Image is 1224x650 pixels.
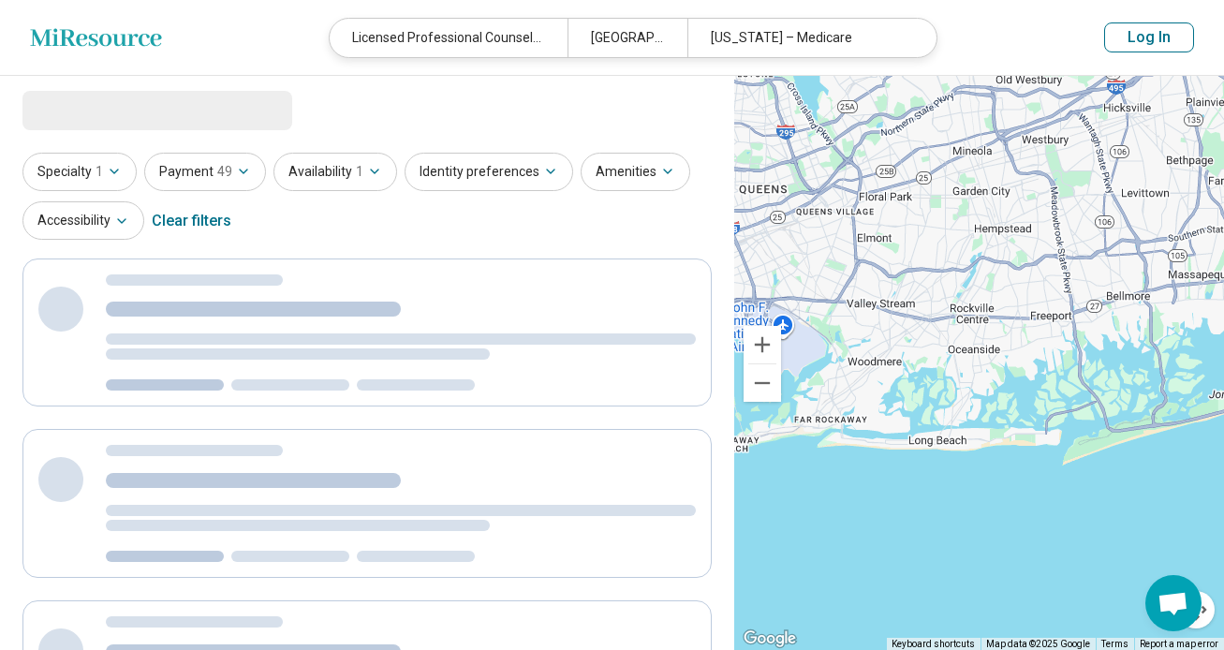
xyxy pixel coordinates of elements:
button: Zoom out [744,364,781,402]
div: Clear filters [152,199,231,244]
span: Map data ©2025 Google [986,639,1090,649]
div: Open chat [1145,575,1202,631]
div: [US_STATE] – Medicare [687,19,925,57]
span: 49 [217,162,232,182]
button: Accessibility [22,201,144,240]
button: Amenities [581,153,690,191]
span: 1 [356,162,363,182]
button: Log In [1104,22,1194,52]
button: Payment49 [144,153,266,191]
div: [GEOGRAPHIC_DATA], [GEOGRAPHIC_DATA] 11572 [568,19,686,57]
div: Licensed Professional Counselor (LPC) [330,19,568,57]
span: 1 [96,162,103,182]
span: Loading... [22,91,180,128]
button: Zoom in [744,326,781,363]
a: Terms (opens in new tab) [1101,639,1128,649]
button: Specialty1 [22,153,137,191]
button: Availability1 [273,153,397,191]
a: Report a map error [1140,639,1218,649]
button: Identity preferences [405,153,573,191]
